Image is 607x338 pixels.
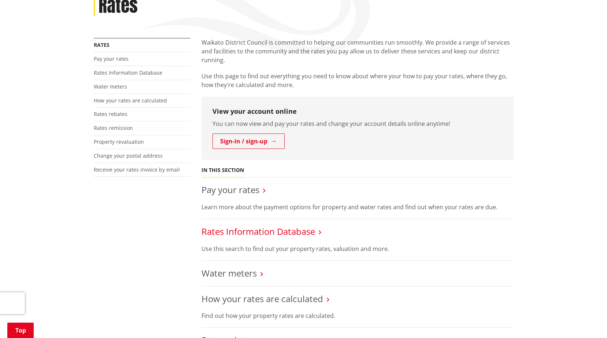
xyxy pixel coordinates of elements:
a: Rates [94,41,110,48]
a: Rates remission [94,124,133,131]
a: Change your postal address [94,152,163,159]
a: Rates rebates [94,110,127,117]
a: Rates Information Database [201,225,315,237]
a: Water meters [201,267,257,279]
a: How your rates are calculated [201,293,323,305]
a: Pay your rates [94,55,129,62]
h5: In this section [201,167,244,173]
a: Pay your rates [201,184,259,196]
a: Top [7,323,34,338]
h3: View your account online [212,108,503,116]
a: Sign-in / sign-up [212,134,285,149]
p: Waikato District Council is committed to helping our communities run smoothly. We provide a range... [201,38,514,64]
p: Learn more about the payment options for property and water rates and find out when your rates ar... [201,203,514,211]
p: You can now view and pay your rates and change your account details online anytime! [212,119,503,128]
p: Use this page to find out everything you need to know about where your how to pay your rates, whe... [201,72,514,89]
p: Use this search to find out your property rates, valuation and more. [201,244,514,253]
a: Receive your rates invoice by email [94,166,180,173]
p: Find out how your property rates are calculated. [201,311,514,320]
iframe: Messenger Launcher [573,307,600,334]
a: How your rates are calculated [94,97,167,104]
a: Property revaluation [94,138,144,145]
a: Water meters [94,83,127,90]
a: Rates Information Database [94,69,162,76]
